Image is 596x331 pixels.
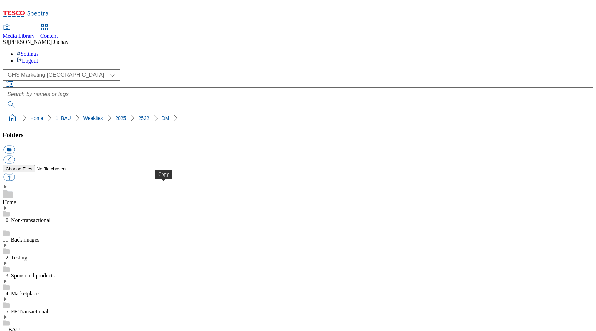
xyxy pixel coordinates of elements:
[3,199,16,205] a: Home
[3,87,593,101] input: Search by names or tags
[8,39,69,45] span: [PERSON_NAME] Jadhav
[162,115,169,121] a: DM
[3,217,51,223] a: 10_Non-transactional
[3,33,35,39] span: Media Library
[3,309,48,314] a: 15_FF Transactional
[17,51,39,57] a: Settings
[3,39,8,45] span: SJ
[3,112,593,125] nav: breadcrumb
[30,115,43,121] a: Home
[3,273,55,278] a: 13_Sponsored products
[83,115,103,121] a: Weeklies
[3,237,39,243] a: 11_Back images
[17,58,38,64] a: Logout
[115,115,126,121] a: 2025
[3,131,593,139] h3: Folders
[3,25,35,39] a: Media Library
[138,115,149,121] a: 2532
[40,25,58,39] a: Content
[56,115,71,121] a: 1_BAU
[7,113,18,124] a: home
[40,33,58,39] span: Content
[3,255,27,261] a: 12_Testing
[3,291,39,296] a: 14_Marketplace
